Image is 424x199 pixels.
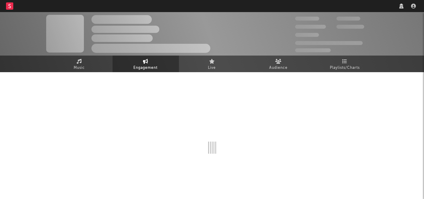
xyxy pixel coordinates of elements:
[330,64,360,72] span: Playlists/Charts
[336,25,364,29] span: 1,000,000
[74,64,85,72] span: Music
[46,56,113,72] a: Music
[245,56,312,72] a: Audience
[134,64,158,72] span: Engagement
[269,64,288,72] span: Audience
[336,17,360,21] span: 100,000
[295,33,319,37] span: 100,000
[295,25,326,29] span: 50,000,000
[312,56,378,72] a: Playlists/Charts
[113,56,179,72] a: Engagement
[208,64,216,72] span: Live
[295,17,319,21] span: 300,000
[295,41,363,45] span: 50,000,000 Monthly Listeners
[179,56,245,72] a: Live
[295,48,331,52] span: Jump Score: 85.0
